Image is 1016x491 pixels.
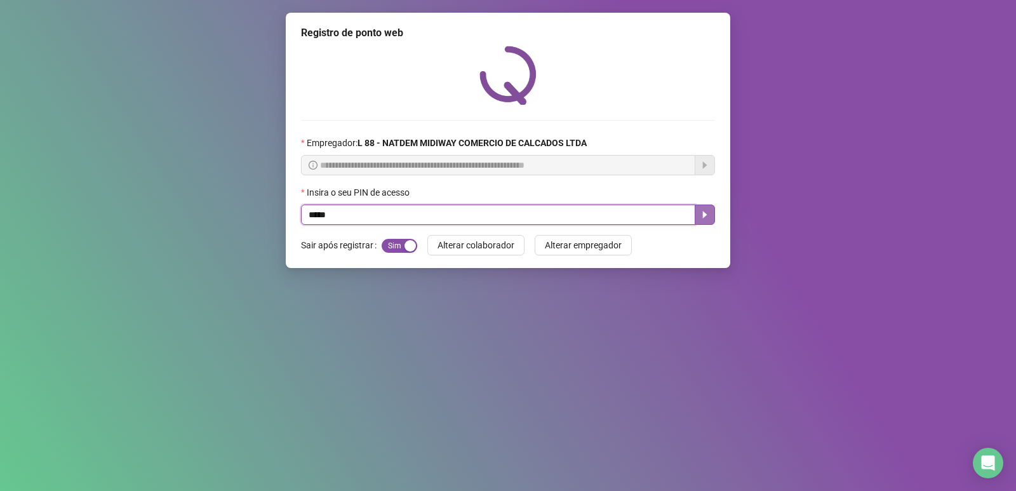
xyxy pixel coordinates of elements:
[700,210,710,220] span: caret-right
[479,46,537,105] img: QRPoint
[438,238,514,252] span: Alterar colaborador
[545,238,622,252] span: Alterar empregador
[973,448,1003,478] div: Open Intercom Messenger
[307,136,587,150] span: Empregador :
[535,235,632,255] button: Alterar empregador
[301,25,715,41] div: Registro de ponto web
[309,161,317,170] span: info-circle
[301,185,418,199] label: Insira o seu PIN de acesso
[301,235,382,255] label: Sair após registrar
[358,138,587,148] strong: L 88 - NATDEM MIDIWAY COMERCIO DE CALCADOS LTDA
[427,235,525,255] button: Alterar colaborador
